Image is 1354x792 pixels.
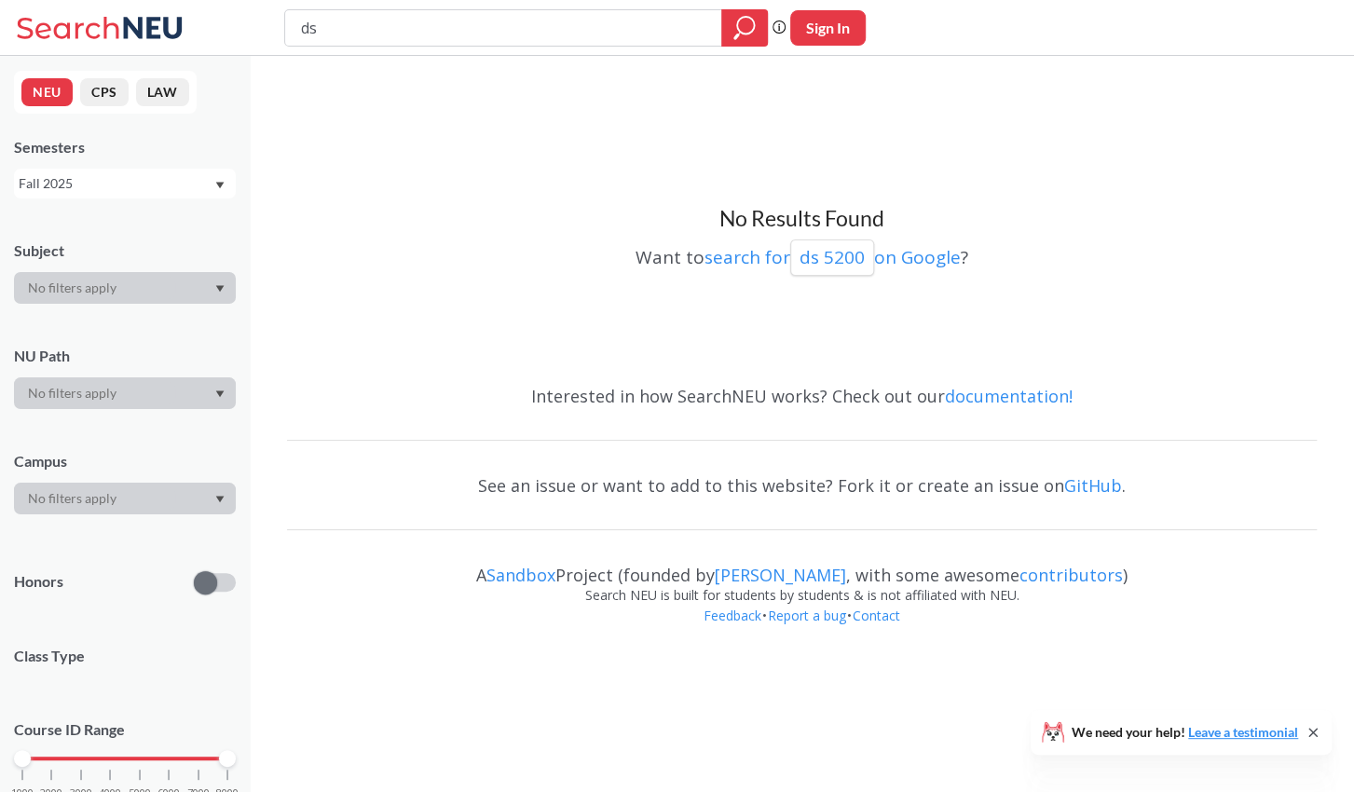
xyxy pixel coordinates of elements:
[14,240,236,261] div: Subject
[1064,474,1122,497] a: GitHub
[14,483,236,514] div: Dropdown arrow
[287,548,1317,585] div: A Project (founded by , with some awesome )
[215,496,225,503] svg: Dropdown arrow
[19,173,213,194] div: Fall 2025
[767,607,847,624] a: Report a bug
[1072,726,1298,739] span: We need your help!
[80,78,129,106] button: CPS
[1188,724,1298,740] a: Leave a testimonial
[299,12,708,44] input: Class, professor, course number, "phrase"
[136,78,189,106] button: LAW
[14,646,236,666] span: Class Type
[800,245,865,270] p: ds 5200
[1019,564,1123,586] a: contributors
[14,169,236,198] div: Fall 2025Dropdown arrow
[215,182,225,189] svg: Dropdown arrow
[721,9,768,47] div: magnifying glass
[486,564,555,586] a: Sandbox
[14,377,236,409] div: Dropdown arrow
[852,607,901,624] a: Contact
[215,390,225,398] svg: Dropdown arrow
[790,10,866,46] button: Sign In
[14,137,236,157] div: Semesters
[287,369,1317,423] div: Interested in how SearchNEU works? Check out our
[14,272,236,304] div: Dropdown arrow
[287,233,1317,276] div: Want to ?
[704,245,961,269] a: search fords 5200on Google
[287,606,1317,654] div: • •
[14,571,63,593] p: Honors
[945,385,1073,407] a: documentation!
[14,451,236,471] div: Campus
[733,15,756,41] svg: magnifying glass
[287,585,1317,606] div: Search NEU is built for students by students & is not affiliated with NEU.
[215,285,225,293] svg: Dropdown arrow
[703,607,762,624] a: Feedback
[287,458,1317,512] div: See an issue or want to add to this website? Fork it or create an issue on .
[14,719,236,741] p: Course ID Range
[21,78,73,106] button: NEU
[715,564,846,586] a: [PERSON_NAME]
[287,205,1317,233] h3: No Results Found
[14,346,236,366] div: NU Path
